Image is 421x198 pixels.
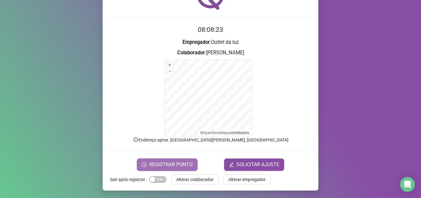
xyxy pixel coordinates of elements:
[137,158,198,171] button: REGISTRAR PONTO
[200,131,250,135] li: © contributors.
[142,162,147,167] span: clock-circle
[110,49,311,57] h3: : [PERSON_NAME]
[110,137,311,143] p: Endereço aprox. : [GEOGRAPHIC_DATA][PERSON_NAME], [GEOGRAPHIC_DATA]
[400,177,415,192] div: Open Intercom Messenger
[110,175,149,184] label: Sair após registrar
[228,176,266,183] span: Alterar empregador
[110,38,311,46] h3: : Outlet da luz
[224,158,284,171] button: editSOLICITAR AJUSTE
[229,162,234,167] span: edit
[177,50,205,56] strong: Colaborador
[236,161,279,168] span: SOLICITAR AJUSTE
[171,175,219,184] button: Alterar colaborador
[149,161,193,168] span: REGISTRAR PONTO
[203,131,229,135] a: OpenStreetMap
[198,26,223,33] time: 08:08:23
[223,175,271,184] button: Alterar empregador
[167,62,173,68] button: +
[176,176,214,183] span: Alterar colaborador
[167,68,173,74] button: –
[182,39,210,45] strong: Empregador
[133,137,138,142] span: info-circle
